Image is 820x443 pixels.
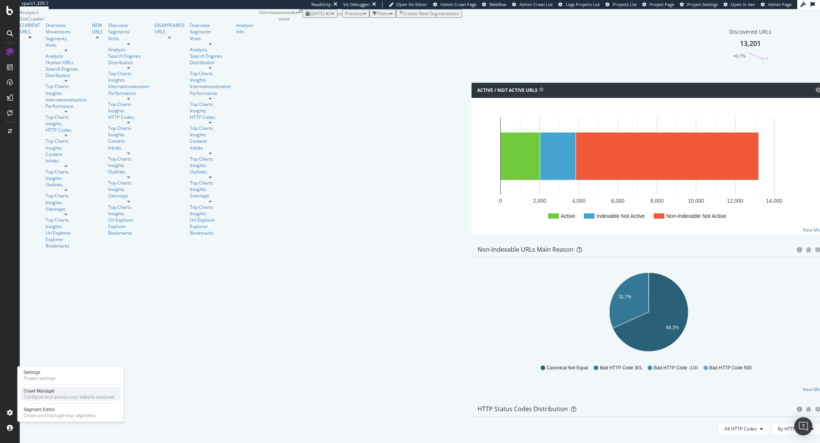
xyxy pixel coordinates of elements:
[46,96,87,103] a: Internationalization
[46,90,87,96] a: Insights
[46,145,87,151] div: Insights
[740,39,761,49] div: 13,201
[611,198,624,204] text: 6,000
[650,2,674,7] span: Project Page
[613,2,637,7] span: Projects List
[190,59,231,66] div: Distribution
[108,101,149,107] a: Top Charts
[46,66,78,72] a: Search Engines
[46,192,87,199] a: Top Charts
[606,2,637,8] a: Projects List
[190,169,231,175] div: Outlinks
[396,2,427,7] span: Open Viz Editor
[46,127,87,133] a: HTTP Codes
[190,77,231,83] a: Insights
[687,2,718,7] span: Project Settings
[24,407,96,413] div: Segment Editor
[46,35,67,42] div: Segments
[310,10,331,17] span: 2025 Oct. 10th #2
[768,2,792,7] span: Admin Page
[92,22,103,35] div: NEW URLS
[190,186,231,192] a: Insights
[761,2,792,8] a: Admin Page
[20,22,40,35] a: CURRENT URLS
[46,22,87,28] a: Overview
[108,70,149,77] div: Top Charts
[46,42,87,48] div: Visits
[46,230,87,236] a: Url Explorer
[303,9,337,18] button: [DATE] #2
[108,186,149,192] a: Insights
[108,156,149,162] div: Top Charts
[806,407,811,412] div: bug
[24,388,114,394] div: Crawl Manager
[190,107,231,114] a: Insights
[618,294,631,300] text: 31.7%
[20,9,259,16] div: Analytics
[477,87,538,94] h4: Active / Not Active URLs
[46,151,87,158] a: Content
[155,22,184,35] div: DISAPPEARED URLS
[108,83,149,90] div: Internationalization
[190,156,231,162] a: Top Charts
[108,131,149,138] div: Insights
[190,204,231,210] div: Top Charts
[259,9,279,16] div: Overview
[190,138,231,144] div: Content
[190,101,231,107] div: Top Charts
[596,213,645,219] text: Indexable Not Active
[478,110,820,229] svg: A chart.
[46,28,87,35] div: Movements
[24,375,55,382] div: Project settings
[190,162,231,169] div: Insights
[46,223,87,230] a: Insights
[377,10,390,17] div: Filters
[108,77,149,83] a: Insights
[108,125,149,131] a: Top Charts
[108,223,149,236] a: Explorer Bookmarks
[46,158,87,164] a: Inlinks
[108,22,149,28] a: Overview
[190,53,222,59] a: Search Engines
[108,169,149,175] a: Outlinks
[190,46,231,53] a: Analysis
[46,169,87,175] div: Top Charts
[482,2,506,8] a: Webflow
[190,217,231,223] div: Url Explorer
[566,2,600,7] span: Logs Projects List
[108,59,149,66] div: Distribution
[46,181,87,188] div: Outlinks
[190,180,231,186] a: Top Charts
[108,145,149,151] div: Inlinks
[519,2,553,7] span: Admin Crawl List
[727,198,743,204] text: 12,000
[190,145,231,151] div: Inlinks
[478,246,574,253] div: Non-Indexable URLs Main Reason
[666,213,726,219] text: Non-Indexable Not Active
[433,2,476,8] a: Admin Crawl Page
[190,131,231,138] a: Insights
[108,28,129,35] a: Segments
[731,2,755,7] span: Open in dev
[572,198,585,204] text: 4,000
[46,114,87,120] a: Top Charts
[342,9,369,18] button: Previous
[778,426,808,432] span: By HTTP Code
[190,35,231,42] div: Visits
[46,217,87,223] a: Top Charts
[499,198,502,204] text: 0
[190,28,211,35] div: Segments
[108,138,149,144] a: Content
